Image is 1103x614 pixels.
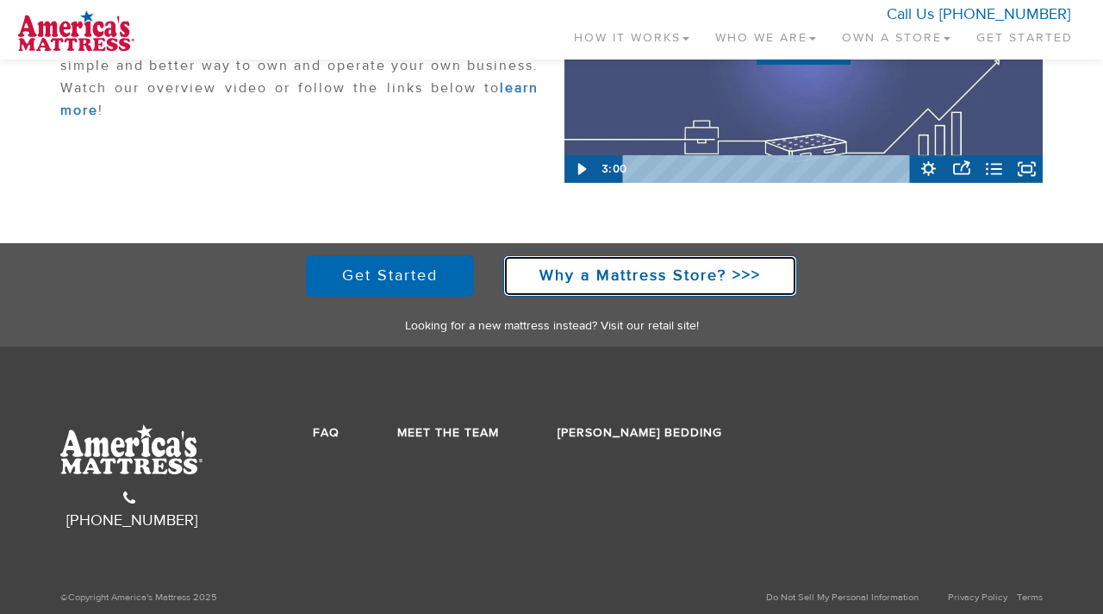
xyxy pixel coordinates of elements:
button: Open chapters [977,155,1010,183]
button: Show settings menu [912,155,944,183]
button: Fullscreen [1010,155,1043,183]
a: Get Started [963,9,1086,60]
a: Privacy Policy [948,591,1007,604]
button: Play Video [564,155,597,183]
a: [PHONE_NUMBER] [66,489,197,531]
a: Who We Are [702,9,829,60]
a: Own a Store [829,9,963,60]
img: AmMat-Logo-White.svg [60,424,203,473]
button: Open sharing menu [944,155,977,183]
a: Get Started [306,255,474,297]
strong: Why a Mattress Store? >>> [539,266,761,285]
a: [PERSON_NAME] Bedding [558,425,722,441]
a: Why a Mattress Store? >>> [503,255,797,297]
a: learn more [60,79,539,119]
a: How It Works [561,9,702,60]
a: Meet the Team [397,425,499,441]
a: Terms [1017,591,1043,604]
a: Looking for a new mattress instead? Visit our retail site! [405,318,699,334]
a: FAQ [313,425,340,441]
span: ©Copyright America's Mattress 2025 [60,591,217,604]
span: Call Us [887,4,934,24]
a: Do Not Sell My Personal Information [747,583,938,611]
div: Playbar [634,155,903,183]
img: logo [17,9,134,52]
div: Chapter Markers [622,155,912,183]
a: [PHONE_NUMBER] [939,4,1070,24]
